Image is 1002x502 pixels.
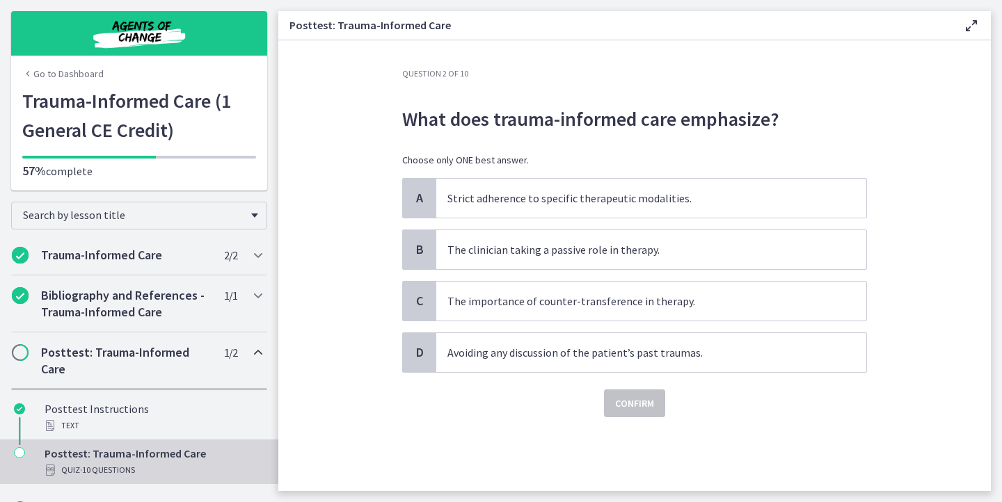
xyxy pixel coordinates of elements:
[402,153,867,167] p: Choose only ONE best answer.
[45,462,262,478] div: Quiz
[22,67,104,81] a: Go to Dashboard
[12,247,29,264] i: Completed
[41,247,211,264] h2: Trauma-Informed Care
[411,241,428,258] span: B
[411,293,428,309] span: C
[447,344,827,361] p: Avoiding any discussion of the patient’s past traumas.
[14,403,25,414] i: Completed
[289,17,941,33] h3: Posttest: Trauma-Informed Care
[224,287,237,304] span: 1 / 1
[22,163,46,179] span: 57%
[41,344,211,378] h2: Posttest: Trauma-Informed Care
[80,462,135,478] span: · 10 Questions
[41,287,211,321] h2: Bibliography and References - Trauma-Informed Care
[447,190,827,207] p: Strict adherence to specific therapeutic modalities.
[447,241,827,258] p: The clinician taking a passive role in therapy.
[604,389,665,417] button: Confirm
[56,17,223,50] img: Agents of Change
[45,400,262,434] div: Posttest Instructions
[22,163,256,179] p: complete
[11,202,267,229] div: Search by lesson title
[411,344,428,361] span: D
[615,395,654,412] span: Confirm
[224,344,237,361] span: 1 / 2
[23,208,244,222] span: Search by lesson title
[45,417,262,434] div: Text
[402,68,867,79] h3: Question 2 of 10
[447,293,827,309] p: The importance of counter-transference in therapy.
[45,445,262,478] div: Posttest: Trauma-Informed Care
[224,247,237,264] span: 2 / 2
[402,104,867,133] p: What does trauma-informed care emphasize?
[22,86,256,145] h1: Trauma-Informed Care (1 General CE Credit)
[411,190,428,207] span: A
[12,287,29,304] i: Completed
